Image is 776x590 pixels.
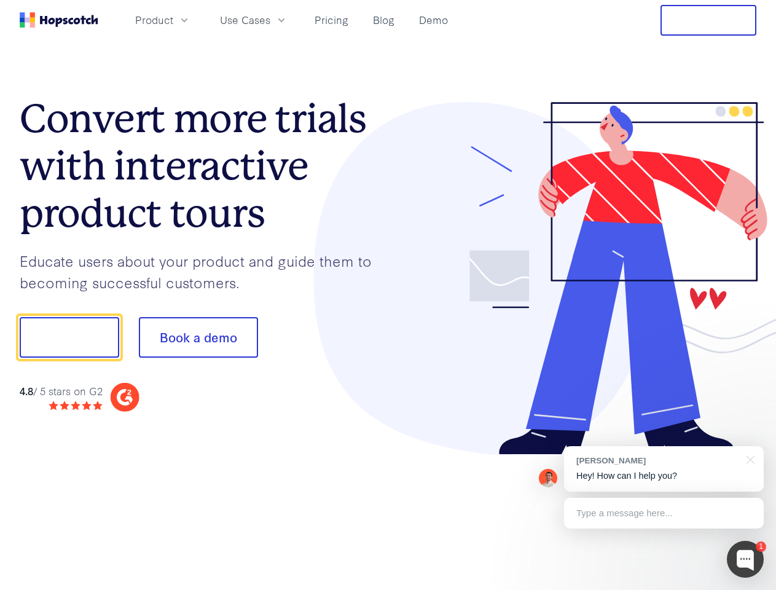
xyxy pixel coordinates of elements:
button: Free Trial [660,5,756,36]
img: Mark Spera [539,469,557,487]
button: Use Cases [213,10,295,30]
strong: 4.8 [20,383,33,398]
a: Demo [414,10,453,30]
button: Book a demo [139,317,258,358]
a: Home [20,12,98,28]
div: / 5 stars on G2 [20,383,103,399]
div: 1 [756,541,766,552]
p: Hey! How can I help you? [576,470,751,482]
span: Use Cases [220,12,270,28]
div: [PERSON_NAME] [576,455,739,466]
a: Blog [368,10,399,30]
div: Type a message here... [564,498,764,529]
span: Product [135,12,173,28]
a: Pricing [310,10,353,30]
button: Show me! [20,317,119,358]
button: Product [128,10,198,30]
p: Educate users about your product and guide them to becoming successful customers. [20,250,388,293]
h1: Convert more trials with interactive product tours [20,95,388,237]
